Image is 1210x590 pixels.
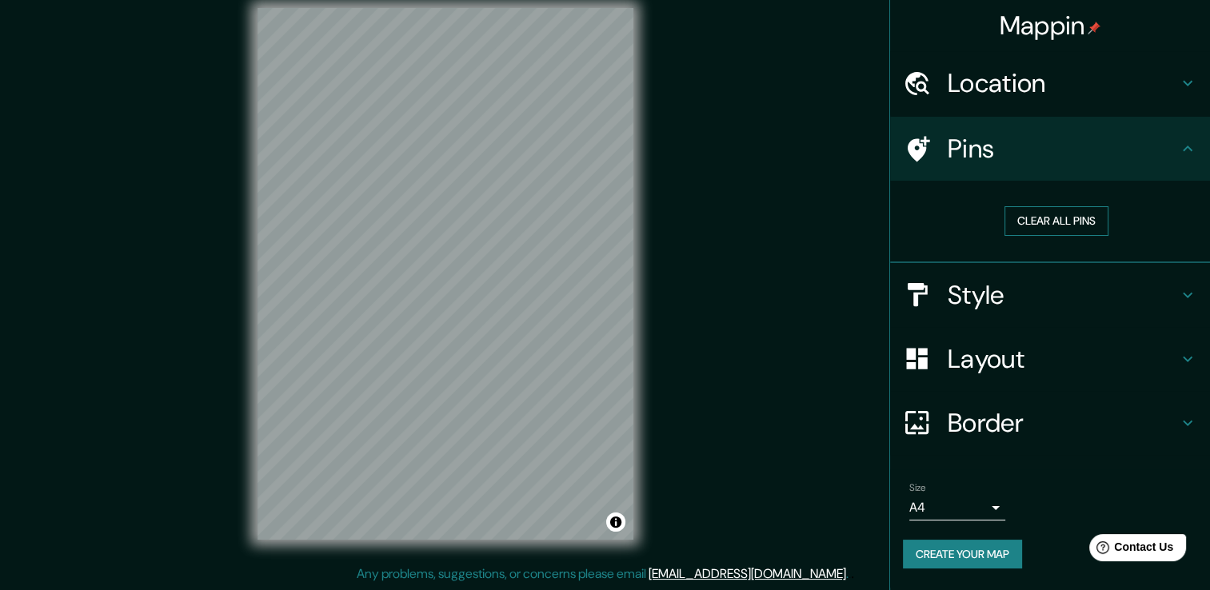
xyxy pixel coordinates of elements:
[890,117,1210,181] div: Pins
[849,564,851,584] div: .
[1000,10,1101,42] h4: Mappin
[948,407,1178,439] h4: Border
[258,8,633,540] canvas: Map
[1088,22,1100,34] img: pin-icon.png
[890,51,1210,115] div: Location
[1004,206,1108,236] button: Clear all pins
[357,564,849,584] p: Any problems, suggestions, or concerns please email .
[851,564,854,584] div: .
[606,512,625,532] button: Toggle attribution
[909,495,1005,520] div: A4
[948,67,1178,99] h4: Location
[890,391,1210,455] div: Border
[890,263,1210,327] div: Style
[948,343,1178,375] h4: Layout
[948,279,1178,311] h4: Style
[890,327,1210,391] div: Layout
[903,540,1022,569] button: Create your map
[948,133,1178,165] h4: Pins
[649,565,846,582] a: [EMAIL_ADDRESS][DOMAIN_NAME]
[909,480,926,494] label: Size
[1068,528,1192,572] iframe: Help widget launcher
